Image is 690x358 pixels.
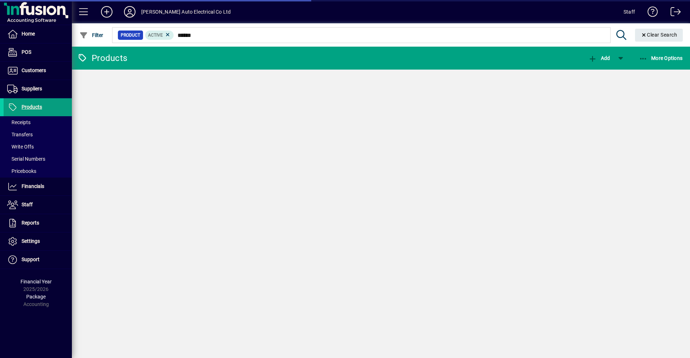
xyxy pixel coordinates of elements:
span: Receipts [7,119,31,125]
button: Profile [118,5,141,18]
div: Staff [624,6,635,18]
mat-chip: Activation Status: Active [145,30,174,40]
span: POS [22,49,31,55]
button: Filter [78,29,105,42]
a: Write Offs [4,141,72,153]
span: Pricebooks [7,168,36,174]
span: Reports [22,220,39,226]
button: Add [586,52,612,65]
span: Clear Search [641,32,677,38]
span: Add [588,55,610,61]
span: Customers [22,67,46,73]
span: Write Offs [7,144,34,150]
a: Customers [4,62,72,80]
button: More Options [637,52,685,65]
span: Package [26,294,46,300]
a: Logout [665,1,681,25]
span: Staff [22,202,33,207]
button: Clear [635,29,683,42]
span: Product [121,32,140,39]
span: Support [22,256,40,262]
span: Products [22,104,42,110]
a: Support [4,251,72,269]
span: Transfers [7,132,33,137]
a: Settings [4,232,72,250]
span: Active [148,33,163,38]
a: Staff [4,196,72,214]
a: Suppliers [4,80,72,98]
a: Receipts [4,116,72,128]
span: Filter [79,32,103,38]
a: Knowledge Base [642,1,658,25]
div: Products [77,52,127,64]
span: Financial Year [20,279,52,284]
span: Serial Numbers [7,156,45,162]
div: [PERSON_NAME] Auto Electrical Co Ltd [141,6,231,18]
a: Transfers [4,128,72,141]
span: Suppliers [22,86,42,91]
button: Add [95,5,118,18]
span: Home [22,31,35,37]
a: POS [4,43,72,61]
span: Settings [22,238,40,244]
a: Financials [4,178,72,196]
a: Serial Numbers [4,153,72,165]
span: More Options [639,55,683,61]
a: Reports [4,214,72,232]
span: Financials [22,183,44,189]
a: Home [4,25,72,43]
a: Pricebooks [4,165,72,177]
